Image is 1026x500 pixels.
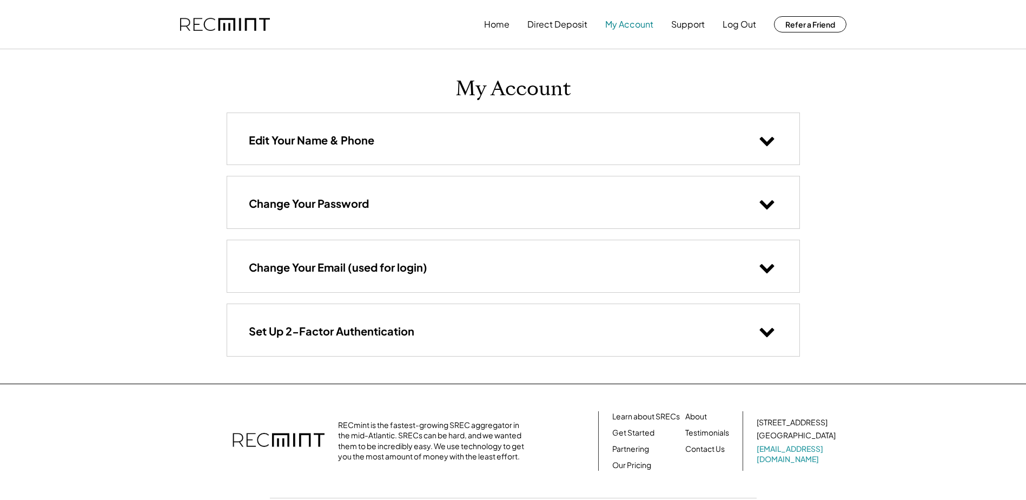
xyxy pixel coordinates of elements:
h3: Edit Your Name & Phone [249,133,374,147]
a: About [685,411,707,422]
h3: Change Your Email (used for login) [249,260,427,274]
a: Learn about SRECs [612,411,680,422]
a: [EMAIL_ADDRESS][DOMAIN_NAME] [757,444,838,465]
a: Testimonials [685,427,729,438]
button: Refer a Friend [774,16,846,32]
div: [STREET_ADDRESS] [757,417,828,428]
button: My Account [605,14,653,35]
a: Partnering [612,444,649,455]
button: Support [671,14,705,35]
div: [GEOGRAPHIC_DATA] [757,430,836,441]
a: Contact Us [685,444,725,455]
h1: My Account [455,76,571,102]
h3: Change Your Password [249,196,369,210]
button: Log Out [723,14,756,35]
h3: Set Up 2-Factor Authentication [249,324,414,338]
img: recmint-logotype%403x.png [180,18,270,31]
button: Direct Deposit [527,14,587,35]
button: Home [484,14,509,35]
div: RECmint is the fastest-growing SREC aggregator in the mid-Atlantic. SRECs can be hard, and we wan... [338,420,530,462]
a: Our Pricing [612,460,651,471]
img: recmint-logotype%403x.png [233,422,325,460]
a: Get Started [612,427,654,438]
